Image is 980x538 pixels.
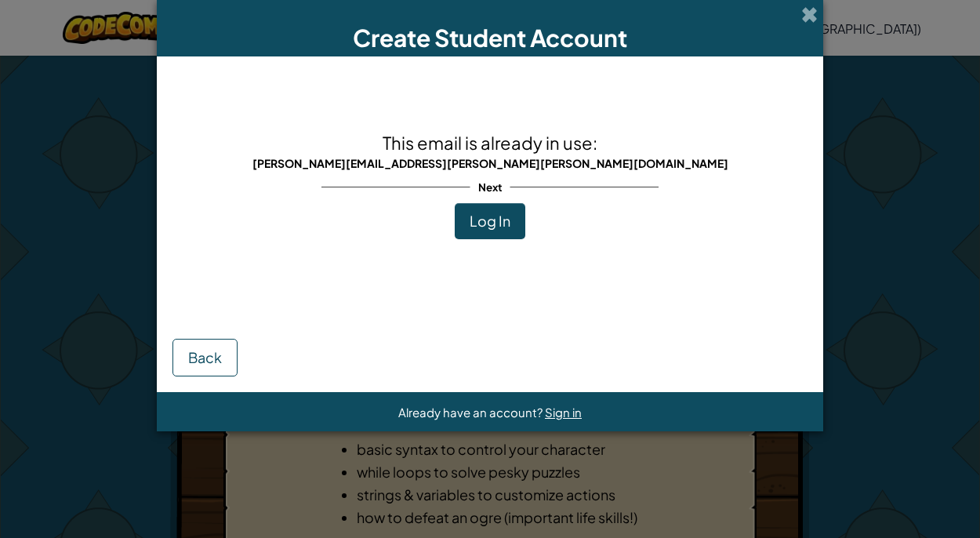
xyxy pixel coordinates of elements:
span: Create Student Account [353,23,627,53]
span: Next [470,176,510,198]
span: This email is already in use: [383,132,597,154]
span: Already have an account? [398,405,545,420]
button: Log In [455,203,525,239]
a: Sign in [545,405,582,420]
span: [PERSON_NAME][EMAIL_ADDRESS][PERSON_NAME][PERSON_NAME][DOMAIN_NAME] [252,156,728,170]
span: Back [188,348,222,366]
button: Back [172,339,238,376]
span: Log In [470,212,510,230]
